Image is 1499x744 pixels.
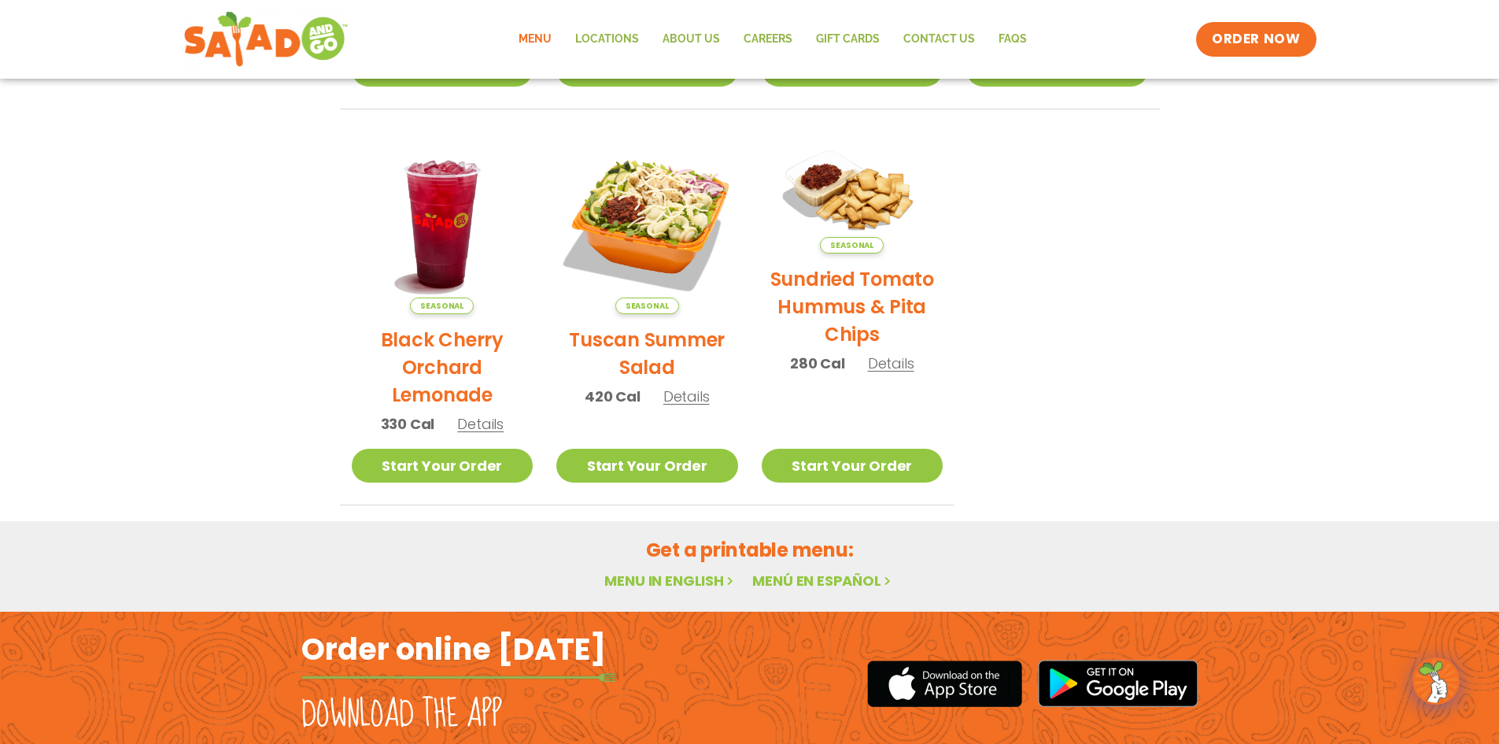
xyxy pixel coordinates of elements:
[752,571,894,590] a: Menú en español
[352,449,534,483] a: Start Your Order
[732,21,804,57] a: Careers
[340,536,1160,564] h2: Get a printable menu:
[301,693,502,737] h2: Download the app
[651,21,732,57] a: About Us
[892,21,987,57] a: Contact Us
[1212,30,1300,49] span: ORDER NOW
[987,21,1039,57] a: FAQs
[1196,22,1316,57] a: ORDER NOW
[507,21,563,57] a: Menu
[301,630,606,668] h2: Order online [DATE]
[615,298,679,314] span: Seasonal
[352,326,534,409] h2: Black Cherry Orchard Lemonade
[604,571,737,590] a: Menu in English
[762,265,943,348] h2: Sundried Tomato Hummus & Pita Chips
[301,673,616,682] img: fork
[804,21,892,57] a: GIFT CARDS
[868,353,914,373] span: Details
[790,353,845,374] span: 280 Cal
[457,414,504,434] span: Details
[820,237,884,254] span: Seasonal
[1414,659,1458,703] img: wpChatIcon
[556,326,738,381] h2: Tuscan Summer Salad
[381,413,435,435] span: 330 Cal
[183,8,349,71] img: new-SAG-logo-768×292
[507,21,1039,57] nav: Menu
[556,133,738,315] img: Product photo for Tuscan Summer Salad
[867,658,1022,709] img: appstore
[410,298,474,314] span: Seasonal
[1038,660,1198,707] img: google_play
[762,449,943,483] a: Start Your Order
[556,449,738,483] a: Start Your Order
[563,21,651,57] a: Locations
[585,386,641,407] span: 420 Cal
[762,133,943,254] img: Product photo for Sundried Tomato Hummus & Pita Chips
[663,387,710,406] span: Details
[352,133,534,315] img: Product photo for Black Cherry Orchard Lemonade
